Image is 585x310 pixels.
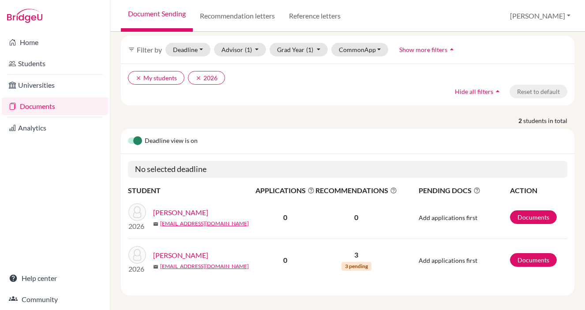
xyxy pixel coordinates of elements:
i: clear [195,75,202,81]
span: Deadline view is on [145,136,198,146]
button: Grad Year(1) [270,43,328,56]
button: Reset to default [510,85,567,98]
a: [PERSON_NAME] [153,207,208,218]
span: Add applications first [419,257,477,264]
span: (1) [245,46,252,53]
th: STUDENT [128,185,255,196]
button: Hide all filtersarrow_drop_up [447,85,510,98]
button: Deadline [165,43,210,56]
a: Students [2,55,108,72]
button: clearMy students [128,71,184,85]
span: Show more filters [399,46,447,53]
img: Al Mazrouei, Mariam [128,203,146,221]
span: Add applications first [419,214,477,221]
button: clear2026 [188,71,225,85]
a: Documents [510,253,557,267]
a: Universities [2,76,108,94]
span: APPLICATIONS [255,185,315,196]
img: Bridge-U [7,9,42,23]
span: mail [153,221,158,227]
p: 2026 [128,264,146,274]
button: Show more filtersarrow_drop_up [392,43,464,56]
p: 0 [315,212,397,223]
p: 2026 [128,221,146,232]
a: [EMAIL_ADDRESS][DOMAIN_NAME] [160,262,249,270]
span: PENDING DOCS [419,185,509,196]
button: CommonApp [331,43,389,56]
span: 3 pending [341,262,371,271]
img: Ilyas, Mariam [128,246,146,264]
a: [PERSON_NAME] [153,250,208,261]
i: arrow_drop_up [447,45,456,54]
p: 3 [315,250,397,260]
i: arrow_drop_up [493,87,502,96]
a: Documents [510,210,557,224]
span: students in total [523,116,574,125]
a: Community [2,291,108,308]
h5: No selected deadline [128,161,567,178]
i: filter_list [128,46,135,53]
span: Filter by [137,45,162,54]
span: (1) [306,46,313,53]
strong: 2 [518,116,523,125]
b: 0 [283,256,287,264]
a: Documents [2,97,108,115]
i: clear [135,75,142,81]
b: 0 [283,213,287,221]
a: Analytics [2,119,108,137]
span: Hide all filters [455,88,493,95]
th: ACTION [510,185,567,196]
a: Help center [2,269,108,287]
button: [PERSON_NAME] [506,7,574,24]
span: RECOMMENDATIONS [315,185,397,196]
a: [EMAIL_ADDRESS][DOMAIN_NAME] [160,220,249,228]
span: mail [153,264,158,269]
a: Home [2,34,108,51]
button: Advisor(1) [214,43,266,56]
